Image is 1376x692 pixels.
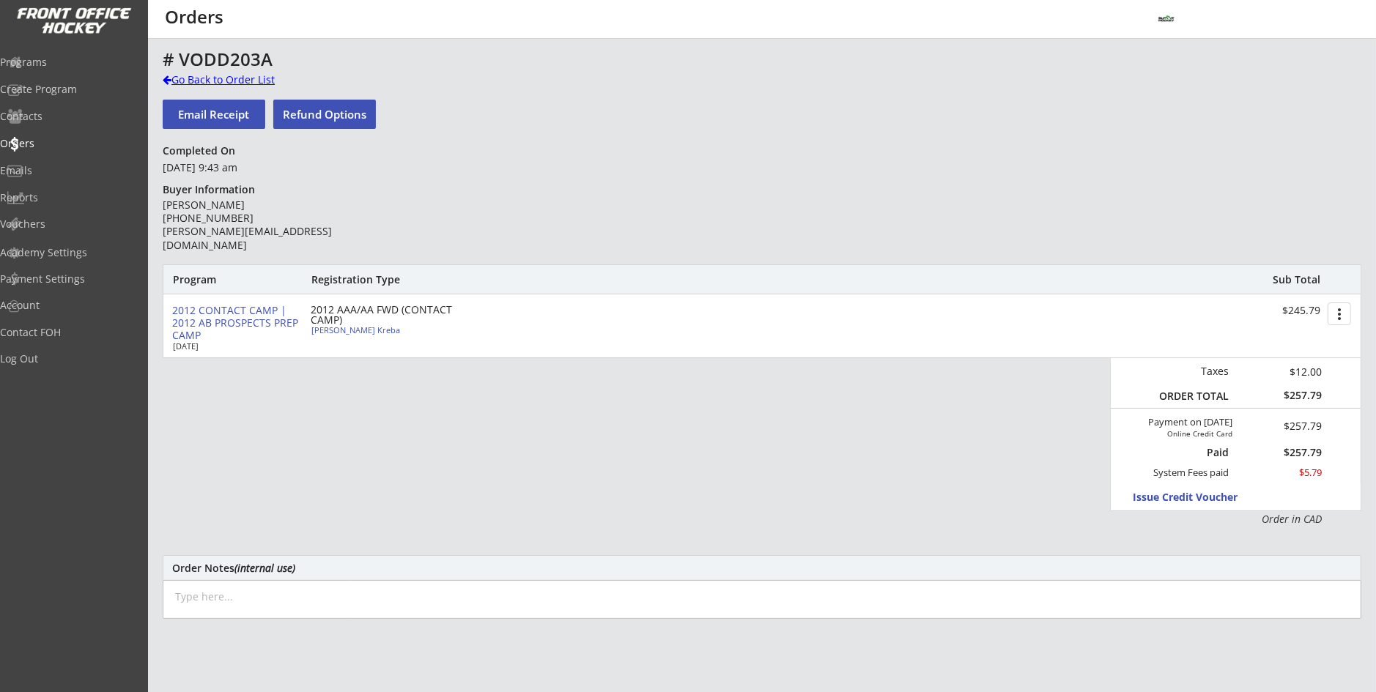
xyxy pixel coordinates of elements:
div: $257.79 [1251,421,1322,431]
div: [DATE] 9:43 am [163,160,374,175]
div: Completed On [163,144,242,157]
div: 2012 AAA/AA FWD (CONTACT CAMP) [311,305,479,325]
div: Program [173,273,252,286]
button: Refund Options [273,100,376,129]
div: Payment on [DATE] [1116,417,1232,428]
div: [DATE] [173,342,290,350]
div: System Fees paid [1140,466,1229,479]
div: Order in CAD [1153,512,1322,527]
div: [PERSON_NAME] Kreba [311,326,475,334]
button: Issue Credit Voucher [1133,487,1268,507]
div: Taxes [1153,365,1229,378]
div: Paid [1161,446,1229,459]
div: 2012 CONTACT CAMP | 2012 AB PROSPECTS PREP CAMP [172,305,299,341]
div: $257.79 [1239,389,1322,402]
div: [PERSON_NAME] [PHONE_NUMBER] [PERSON_NAME][EMAIL_ADDRESS][DOMAIN_NAME] [163,198,374,252]
div: # VODD203A [163,51,865,68]
button: Email Receipt [163,100,265,129]
div: Online Credit Card [1150,429,1232,438]
div: Go Back to Order List [163,72,314,87]
button: more_vert [1328,302,1351,325]
div: $257.79 [1239,447,1322,458]
div: Order Notes [172,562,1352,573]
div: $5.79 [1239,466,1322,479]
div: Sub Total [1257,273,1320,286]
div: Buyer Information [163,183,262,196]
div: $12.00 [1239,364,1322,379]
div: Registration Type [311,273,479,286]
div: ORDER TOTAL [1153,390,1229,403]
em: (internal use) [234,561,295,575]
div: $245.79 [1229,305,1320,317]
